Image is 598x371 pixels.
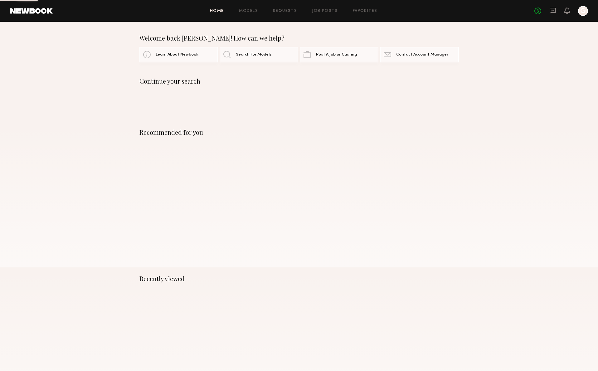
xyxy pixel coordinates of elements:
[139,34,459,42] div: Welcome back [PERSON_NAME]! How can we help?
[139,77,459,85] div: Continue your search
[396,53,448,57] span: Contact Account Manager
[210,9,224,13] a: Home
[236,53,272,57] span: Search For Models
[139,47,218,62] a: Learn About Newbook
[139,129,459,136] div: Recommended for you
[353,9,377,13] a: Favorites
[312,9,338,13] a: Job Posts
[239,9,258,13] a: Models
[156,53,198,57] span: Learn About Newbook
[380,47,459,62] a: Contact Account Manager
[220,47,298,62] a: Search For Models
[316,53,357,57] span: Post A Job or Casting
[578,6,588,16] a: G
[139,275,459,282] div: Recently viewed
[273,9,297,13] a: Requests
[300,47,378,62] a: Post A Job or Casting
